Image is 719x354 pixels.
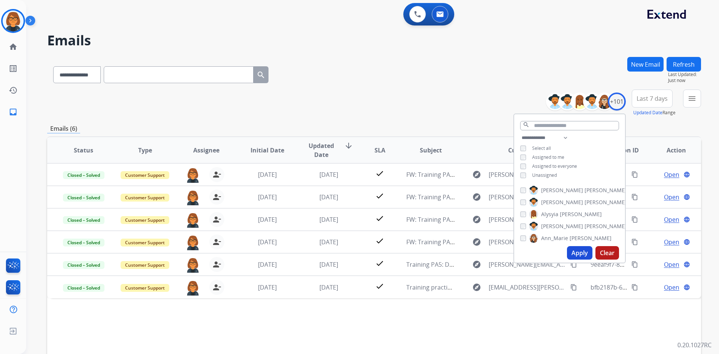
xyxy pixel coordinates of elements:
[3,10,24,31] img: avatar
[121,284,169,292] span: Customer Support
[304,141,339,159] span: Updated Date
[541,187,583,194] span: [PERSON_NAME]
[258,260,277,269] span: [DATE]
[319,260,338,269] span: [DATE]
[633,109,676,116] span: Range
[633,110,662,116] button: Updated Date
[532,172,557,178] span: Unassigned
[683,171,690,178] mat-icon: language
[567,246,592,260] button: Apply
[472,170,481,179] mat-icon: explore
[121,194,169,202] span: Customer Support
[668,72,701,78] span: Last Updated:
[664,237,679,246] span: Open
[375,191,384,200] mat-icon: check
[631,261,638,268] mat-icon: content_copy
[121,216,169,224] span: Customer Support
[585,187,627,194] span: [PERSON_NAME]
[319,193,338,201] span: [DATE]
[406,170,548,179] span: FW: Training PA1: Do Not Assign ([PERSON_NAME])
[193,146,219,155] span: Assignee
[185,280,200,296] img: agent-avatar
[640,137,701,163] th: Action
[472,260,481,269] mat-icon: explore
[63,261,104,269] span: Closed – Solved
[319,283,338,291] span: [DATE]
[138,146,152,155] span: Type
[375,236,384,245] mat-icon: check
[374,146,385,155] span: SLA
[508,146,537,155] span: Customer
[344,141,353,150] mat-icon: arrow_downward
[258,283,277,291] span: [DATE]
[319,215,338,224] span: [DATE]
[375,259,384,268] mat-icon: check
[185,212,200,228] img: agent-avatar
[595,246,619,260] button: Clear
[257,70,266,79] mat-icon: search
[63,284,104,292] span: Closed – Solved
[489,237,566,246] span: [PERSON_NAME][EMAIL_ADDRESS][DOMAIN_NAME]
[212,260,221,269] mat-icon: person_remove
[47,33,701,48] h2: Emails
[631,171,638,178] mat-icon: content_copy
[406,193,548,201] span: FW: Training PA3: Do Not Assign ([PERSON_NAME])
[319,170,338,179] span: [DATE]
[668,78,701,84] span: Just now
[631,216,638,223] mat-icon: content_copy
[683,284,690,291] mat-icon: language
[212,193,221,202] mat-icon: person_remove
[212,237,221,246] mat-icon: person_remove
[637,97,668,100] span: Last 7 days
[185,235,200,250] img: agent-avatar
[532,163,577,169] span: Assigned to everyone
[523,121,530,128] mat-icon: search
[489,260,566,269] span: [PERSON_NAME][EMAIL_ADDRESS][DOMAIN_NAME]
[683,216,690,223] mat-icon: language
[63,216,104,224] span: Closed – Solved
[258,215,277,224] span: [DATE]
[664,215,679,224] span: Open
[472,193,481,202] mat-icon: explore
[258,193,277,201] span: [DATE]
[608,93,626,111] div: +101
[212,170,221,179] mat-icon: person_remove
[9,42,18,51] mat-icon: home
[406,260,537,269] span: Training PA5: Do Not Assign ([PERSON_NAME])
[570,261,577,268] mat-icon: content_copy
[570,235,612,242] span: [PERSON_NAME]
[63,239,104,246] span: Closed – Solved
[631,194,638,200] mat-icon: content_copy
[472,215,481,224] mat-icon: explore
[74,146,93,155] span: Status
[406,283,484,291] span: Training practice new email
[664,170,679,179] span: Open
[489,170,566,179] span: [PERSON_NAME][EMAIL_ADDRESS][DOMAIN_NAME]
[585,199,627,206] span: [PERSON_NAME]
[63,171,104,179] span: Closed – Solved
[631,239,638,245] mat-icon: content_copy
[677,341,712,350] p: 0.20.1027RC
[683,194,690,200] mat-icon: language
[121,171,169,179] span: Customer Support
[532,145,551,151] span: Select all
[212,215,221,224] mat-icon: person_remove
[406,238,548,246] span: FW: Training PA2: Do Not Assign ([PERSON_NAME])
[664,260,679,269] span: Open
[185,190,200,205] img: agent-avatar
[591,260,700,269] span: 9eeaf9f7-8020-448f-b413-bf9ecf8b2b41
[406,215,548,224] span: FW: Training PA4: Do Not Assign ([PERSON_NAME])
[585,223,627,230] span: [PERSON_NAME]
[664,193,679,202] span: Open
[9,108,18,117] mat-icon: inbox
[489,215,566,224] span: [PERSON_NAME][EMAIL_ADDRESS][DOMAIN_NAME]
[541,211,558,218] span: Alysyia
[472,283,481,292] mat-icon: explore
[47,124,80,133] p: Emails (6)
[631,284,638,291] mat-icon: content_copy
[683,261,690,268] mat-icon: language
[375,169,384,178] mat-icon: check
[121,261,169,269] span: Customer Support
[664,283,679,292] span: Open
[375,282,384,291] mat-icon: check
